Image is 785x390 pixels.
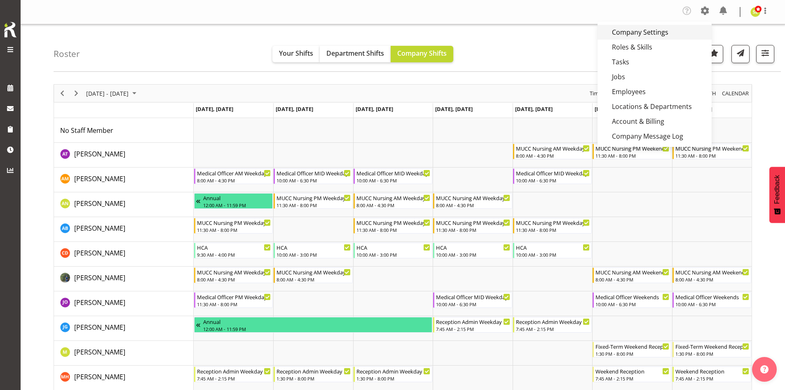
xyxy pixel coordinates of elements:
[74,149,125,158] span: [PERSON_NAME]
[436,317,510,326] div: Reception Admin Weekday AM
[74,372,125,381] span: [PERSON_NAME]
[675,342,749,350] div: Fixed-Term Weekend Reception
[513,317,592,333] div: Josephine Godinez"s event - Reception Admin Weekday AM Begin From Friday, September 19, 2025 at 7...
[54,192,194,217] td: Alysia Newman-Woods resource
[356,243,430,251] div: HCA
[593,342,671,357] div: Margie Vuto"s event - Fixed-Term Weekend Reception Begin From Saturday, September 20, 2025 at 1:3...
[433,243,512,258] div: Cordelia Davies"s event - HCA Begin From Thursday, September 18, 2025 at 10:00:00 AM GMT+12:00 En...
[675,293,749,301] div: Medical Officer Weekends
[203,317,430,326] div: Annual
[356,177,430,184] div: 10:00 AM - 6:30 PM
[675,367,749,375] div: Weekend Reception
[203,202,271,208] div: 12:00 AM - 11:59 PM
[356,251,430,258] div: 10:00 AM - 3:00 PM
[54,49,80,59] h4: Roster
[598,84,712,99] a: Employees
[194,292,273,308] div: Jenny O'Donnell"s event - Medical Officer PM Weekday Begin From Monday, September 15, 2025 at 11:...
[54,143,194,168] td: Agnes Tyson resource
[675,350,749,357] div: 1:30 PM - 8:00 PM
[277,268,350,276] div: MUCC Nursing AM Weekday
[320,46,391,62] button: Department Shifts
[436,218,510,227] div: MUCC Nursing PM Weekday
[595,301,669,307] div: 10:00 AM - 6:30 PM
[197,276,271,283] div: 8:00 AM - 4:30 PM
[74,174,125,183] span: [PERSON_NAME]
[675,152,749,159] div: 11:30 AM - 8:00 PM
[194,243,273,258] div: Cordelia Davies"s event - HCA Begin From Monday, September 15, 2025 at 9:30:00 AM GMT+12:00 Ends ...
[675,268,749,276] div: MUCC Nursing AM Weekends
[397,49,447,58] span: Company Shifts
[516,227,590,233] div: 11:30 AM - 8:00 PM
[593,144,671,159] div: Agnes Tyson"s event - MUCC Nursing PM Weekends Begin From Saturday, September 20, 2025 at 11:30:0...
[197,169,271,177] div: Medical Officer AM Weekday
[197,367,271,375] div: Reception Admin Weekday AM
[356,227,430,233] div: 11:30 AM - 8:00 PM
[277,177,350,184] div: 10:00 AM - 6:30 PM
[516,152,590,159] div: 8:00 AM - 4:30 PM
[588,88,617,99] button: Time Scale
[356,367,430,375] div: Reception Admin Weekday PM
[274,168,352,184] div: Alexandra Madigan"s event - Medical Officer MID Weekday Begin From Tuesday, September 16, 2025 at...
[595,342,669,350] div: Fixed-Term Weekend Reception
[356,202,430,208] div: 8:00 AM - 4:30 PM
[277,169,350,177] div: Medical Officer MID Weekday
[354,193,432,209] div: Alysia Newman-Woods"s event - MUCC Nursing AM Weekday Begin From Wednesday, September 17, 2025 at...
[433,218,512,234] div: Andrew Brooks"s event - MUCC Nursing PM Weekday Begin From Thursday, September 18, 2025 at 11:30:...
[60,125,113,135] a: No Staff Member
[593,267,671,283] div: Gloria Varghese"s event - MUCC Nursing AM Weekends Begin From Saturday, September 20, 2025 at 8:0...
[595,144,669,152] div: MUCC Nursing PM Weekends
[515,105,553,113] span: [DATE], [DATE]
[598,69,712,84] a: Jobs
[598,54,712,69] a: Tasks
[513,243,592,258] div: Cordelia Davies"s event - HCA Begin From Friday, September 19, 2025 at 10:00:00 AM GMT+12:00 Ends...
[74,273,125,283] a: [PERSON_NAME]
[69,85,83,102] div: Next
[54,341,194,366] td: Margie Vuto resource
[54,291,194,316] td: Jenny O'Donnell resource
[74,372,125,382] a: [PERSON_NAME]
[197,251,271,258] div: 9:30 AM - 4:00 PM
[356,375,430,382] div: 1:30 PM - 8:00 PM
[2,21,19,39] img: Rosterit icon logo
[74,323,125,332] span: [PERSON_NAME]
[433,292,512,308] div: Jenny O'Donnell"s event - Medical Officer MID Weekday Begin From Thursday, September 18, 2025 at ...
[74,248,125,258] a: [PERSON_NAME]
[194,168,273,184] div: Alexandra Madigan"s event - Medical Officer AM Weekday Begin From Monday, September 15, 2025 at 8...
[71,88,82,99] button: Next
[595,105,632,113] span: [DATE], [DATE]
[516,169,590,177] div: Medical Officer MID Weekday
[74,224,125,233] span: [PERSON_NAME]
[276,105,313,113] span: [DATE], [DATE]
[85,88,129,99] span: [DATE] - [DATE]
[598,114,712,129] a: Account & Billing
[54,217,194,242] td: Andrew Brooks resource
[354,243,432,258] div: Cordelia Davies"s event - HCA Begin From Wednesday, September 17, 2025 at 10:00:00 AM GMT+12:00 E...
[197,301,271,307] div: 11:30 AM - 8:00 PM
[513,168,592,184] div: Alexandra Madigan"s event - Medical Officer MID Weekday Begin From Friday, September 19, 2025 at ...
[274,366,352,382] div: Margret Hall"s event - Reception Admin Weekday PM Begin From Tuesday, September 16, 2025 at 1:30:...
[74,322,125,332] a: [PERSON_NAME]
[274,267,352,283] div: Gloria Varghese"s event - MUCC Nursing AM Weekday Begin From Tuesday, September 16, 2025 at 8:00:...
[436,202,510,208] div: 8:00 AM - 4:30 PM
[760,365,769,373] img: help-xxl-2.png
[673,292,751,308] div: Jenny O'Donnell"s event - Medical Officer Weekends Begin From Sunday, September 21, 2025 at 10:00...
[277,367,350,375] div: Reception Admin Weekday PM
[356,105,393,113] span: [DATE], [DATE]
[516,251,590,258] div: 10:00 AM - 3:00 PM
[673,342,751,357] div: Margie Vuto"s event - Fixed-Term Weekend Reception Begin From Sunday, September 21, 2025 at 1:30:...
[436,251,510,258] div: 10:00 AM - 3:00 PM
[277,243,350,251] div: HCA
[54,242,194,267] td: Cordelia Davies resource
[54,118,194,143] td: No Staff Member resource
[433,317,512,333] div: Josephine Godinez"s event - Reception Admin Weekday AM Begin From Thursday, September 18, 2025 at...
[593,292,671,308] div: Jenny O'Donnell"s event - Medical Officer Weekends Begin From Saturday, September 20, 2025 at 10:...
[516,326,590,332] div: 7:45 AM - 2:15 PM
[595,293,669,301] div: Medical Officer Weekends
[194,366,273,382] div: Margret Hall"s event - Reception Admin Weekday AM Begin From Monday, September 15, 2025 at 7:45:0...
[673,144,751,159] div: Agnes Tyson"s event - MUCC Nursing PM Weekends Begin From Sunday, September 21, 2025 at 11:30:00 ...
[356,218,430,227] div: MUCC Nursing PM Weekday
[74,199,125,208] a: [PERSON_NAME]
[595,152,669,159] div: 11:30 AM - 8:00 PM
[277,194,350,202] div: MUCC Nursing PM Weekday
[513,144,592,159] div: Agnes Tyson"s event - MUCC Nursing AM Weekday Begin From Friday, September 19, 2025 at 8:00:00 AM...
